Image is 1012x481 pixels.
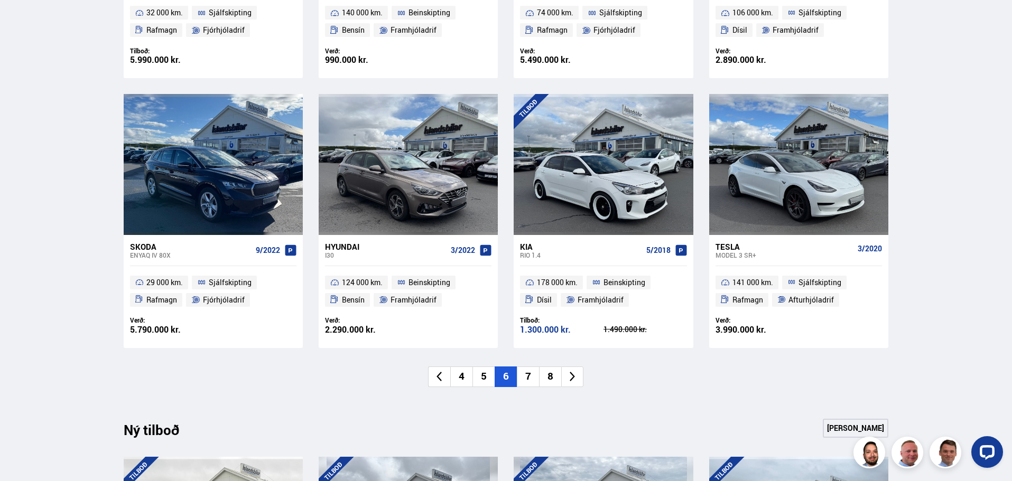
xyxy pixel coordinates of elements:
div: Enyaq iV 80X [130,251,252,259]
div: Verð: [325,47,408,55]
div: Verð: [130,316,213,324]
a: Skoda Enyaq iV 80X 9/2022 29 000 km. Sjálfskipting Rafmagn Fjórhjóladrif Verð: 5.790.000 kr. [124,235,303,348]
span: Rafmagn [537,24,568,36]
span: Dísil [732,24,747,36]
span: Framhjóladrif [578,294,624,306]
span: Rafmagn [146,294,177,306]
div: 1.300.000 kr. [520,325,604,334]
span: Framhjóladrif [391,24,437,36]
span: 9/2022 [256,246,280,254]
div: Model 3 SR+ [716,251,853,259]
span: Afturhjóladrif [788,294,834,306]
a: Hyundai i30 3/2022 124 000 km. Beinskipting Bensín Framhjóladrif Verð: 2.290.000 kr. [319,235,498,348]
span: Sjálfskipting [799,6,841,19]
div: 2.290.000 kr. [325,325,408,334]
span: Dísil [537,294,552,306]
a: Tesla Model 3 SR+ 3/2020 141 000 km. Sjálfskipting Rafmagn Afturhjóladrif Verð: 3.990.000 kr. [709,235,888,348]
span: 106 000 km. [732,6,773,19]
span: Bensín [342,294,365,306]
div: Kia [520,242,642,251]
span: Framhjóladrif [391,294,437,306]
span: Fjórhjóladrif [203,24,245,36]
span: Sjálfskipting [209,6,252,19]
div: Verð: [716,316,799,324]
img: FbJEzSuNWCJXmdc-.webp [931,438,963,470]
div: Tilboð: [520,316,604,324]
span: Fjórhjóladrif [593,24,635,36]
a: [PERSON_NAME] [823,419,888,438]
div: Verð: [325,316,408,324]
span: 178 000 km. [537,276,578,289]
div: Skoda [130,242,252,251]
iframe: LiveChat chat widget [963,432,1007,476]
div: Hyundai [325,242,447,251]
div: Verð: [716,47,799,55]
span: Fjórhjóladrif [203,294,245,306]
span: 140 000 km. [342,6,383,19]
div: 5.990.000 kr. [130,55,213,64]
div: 5.790.000 kr. [130,325,213,334]
span: 3/2022 [451,246,475,254]
div: i30 [325,251,447,259]
li: 6 [495,366,517,387]
img: nhp88E3Fdnt1Opn2.png [855,438,887,470]
span: 29 000 km. [146,276,183,289]
span: Rafmagn [146,24,177,36]
div: 5.490.000 kr. [520,55,604,64]
span: 3/2020 [858,244,882,253]
li: 5 [472,366,495,387]
img: siFngHWaQ9KaOqBr.png [893,438,925,470]
div: Ný tilboð [124,422,198,444]
div: Rio 1.4 [520,251,642,259]
div: Tilboð: [130,47,213,55]
li: 4 [450,366,472,387]
span: 74 000 km. [537,6,573,19]
span: Sjálfskipting [799,276,841,289]
li: 8 [539,366,561,387]
div: Verð: [520,47,604,55]
a: Kia Rio 1.4 5/2018 178 000 km. Beinskipting Dísil Framhjóladrif Tilboð: 1.300.000 kr. 1.490.000 kr. [514,235,693,348]
span: Beinskipting [408,6,450,19]
div: Tesla [716,242,853,251]
span: Sjálfskipting [599,6,642,19]
div: 3.990.000 kr. [716,325,799,334]
span: 5/2018 [646,246,671,254]
span: 141 000 km. [732,276,773,289]
span: Beinskipting [604,276,645,289]
span: Sjálfskipting [209,276,252,289]
span: Beinskipting [408,276,450,289]
span: 32 000 km. [146,6,183,19]
li: 7 [517,366,539,387]
div: 1.490.000 kr. [604,326,687,333]
div: 2.890.000 kr. [716,55,799,64]
span: 124 000 km. [342,276,383,289]
span: Bensín [342,24,365,36]
div: 990.000 kr. [325,55,408,64]
span: Framhjóladrif [773,24,819,36]
span: Rafmagn [732,294,763,306]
